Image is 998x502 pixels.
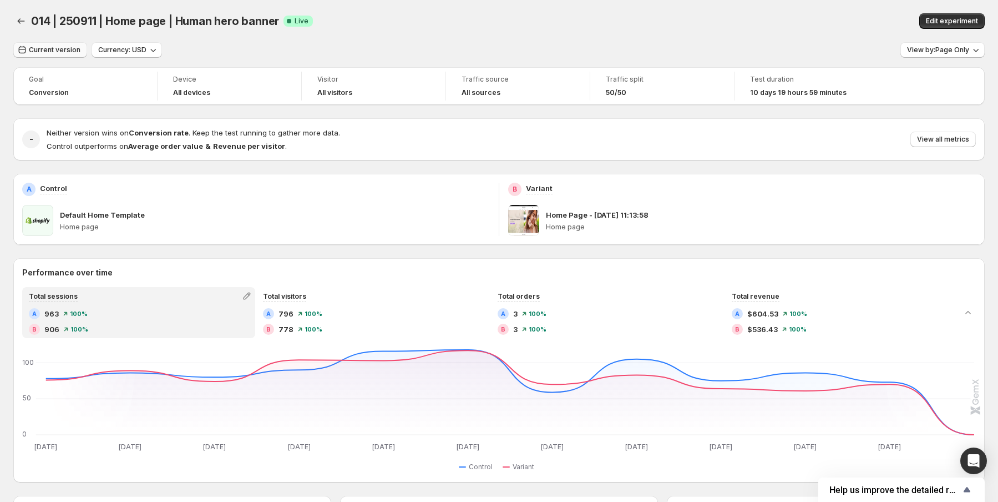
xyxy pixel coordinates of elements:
[529,326,546,333] span: 100 %
[829,483,974,496] button: Show survey - Help us improve the detailed report for A/B campaigns
[917,135,969,144] span: View all metrics
[22,205,53,236] img: Default Home Template
[32,326,37,333] h2: B
[47,142,287,150] span: Control outperforms on .
[29,292,78,300] span: Total sessions
[129,128,189,137] strong: Conversion rate
[735,310,739,317] h2: A
[919,13,985,29] button: Edit experiment
[606,75,718,84] span: Traffic split
[128,142,203,150] strong: Average order value
[508,205,539,236] img: Home Page - Aug 7, 11:13:58
[457,443,479,451] text: [DATE]
[606,88,626,97] span: 50/50
[747,324,778,335] span: $536.43
[750,75,863,84] span: Test duration
[295,17,308,26] span: Live
[529,310,546,317] span: 100 %
[750,88,847,97] span: 10 days 19 hours 59 minutes
[278,324,293,335] span: 778
[98,46,146,54] span: Currency: USD
[606,74,718,98] a: Traffic split50/50
[305,326,322,333] span: 100 %
[22,430,27,438] text: 0
[513,324,518,335] span: 3
[317,75,430,84] span: Visitor
[32,310,37,317] h2: A
[70,326,88,333] span: 100 %
[22,394,31,402] text: 50
[789,326,807,333] span: 100 %
[47,128,340,137] span: Neither version wins on . Keep the test running to gather more data.
[625,443,648,451] text: [DATE]
[60,209,145,220] p: Default Home Template
[513,185,517,194] h2: B
[462,75,574,84] span: Traffic source
[747,308,778,319] span: $604.53
[960,448,987,474] div: Open Intercom Messenger
[878,443,901,451] text: [DATE]
[469,463,493,471] span: Control
[29,88,69,97] span: Conversion
[173,75,286,84] span: Device
[29,46,80,54] span: Current version
[513,308,518,319] span: 3
[735,326,739,333] h2: B
[794,443,817,451] text: [DATE]
[305,310,322,317] span: 100 %
[27,185,32,194] h2: A
[22,267,976,278] h2: Performance over time
[910,132,976,147] button: View all metrics
[13,42,87,58] button: Current version
[960,305,976,320] button: Collapse chart
[29,74,141,98] a: GoalConversion
[92,42,162,58] button: Currency: USD
[119,443,141,451] text: [DATE]
[546,209,649,220] p: Home Page - [DATE] 11:13:58
[501,326,505,333] h2: B
[503,460,539,474] button: Variant
[907,46,969,54] span: View by: Page Only
[34,443,57,451] text: [DATE]
[203,443,226,451] text: [DATE]
[266,326,271,333] h2: B
[710,443,732,451] text: [DATE]
[22,358,34,367] text: 100
[44,324,59,335] span: 906
[278,308,293,319] span: 796
[462,88,500,97] h4: All sources
[541,443,564,451] text: [DATE]
[205,142,211,150] strong: &
[732,292,779,300] span: Total revenue
[513,463,534,471] span: Variant
[462,74,574,98] a: Traffic sourceAll sources
[40,183,67,194] p: Control
[173,74,286,98] a: DeviceAll devices
[789,310,807,317] span: 100 %
[288,443,311,451] text: [DATE]
[372,443,395,451] text: [DATE]
[266,310,271,317] h2: A
[546,223,976,232] p: Home page
[70,310,88,317] span: 100 %
[60,223,490,232] p: Home page
[29,75,141,84] span: Goal
[317,88,352,97] h4: All visitors
[31,14,279,28] span: 014 | 250911 | Home page | Human hero banner
[173,88,210,97] h4: All devices
[317,74,430,98] a: VisitorAll visitors
[44,308,59,319] span: 963
[926,17,978,26] span: Edit experiment
[498,292,540,300] span: Total orders
[13,13,29,29] button: Back
[459,460,497,474] button: Control
[829,485,960,495] span: Help us improve the detailed report for A/B campaigns
[900,42,985,58] button: View by:Page Only
[263,292,306,300] span: Total visitors
[526,183,553,194] p: Variant
[501,310,505,317] h2: A
[750,74,863,98] a: Test duration10 days 19 hours 59 minutes
[213,142,285,150] strong: Revenue per visitor
[29,134,33,145] h2: -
